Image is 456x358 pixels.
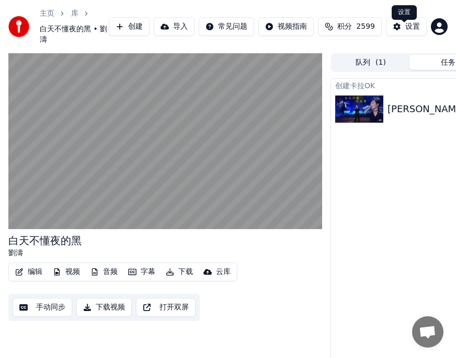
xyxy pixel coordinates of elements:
[412,316,443,348] div: 打開聊天
[109,17,150,36] button: 创建
[8,233,82,248] div: 白天不懂夜的黑
[13,298,72,317] button: 手动同步
[405,21,420,32] div: 设置
[356,21,375,32] span: 2599
[332,55,409,70] button: 队列
[216,267,231,277] div: 云库
[71,8,78,19] a: 库
[40,8,109,45] nav: breadcrumb
[199,17,254,36] button: 常见问题
[258,17,314,36] button: 视频指南
[11,265,47,279] button: 编辑
[76,298,132,317] button: 下载视频
[8,248,82,258] div: 劉濤
[86,265,122,279] button: 音频
[162,265,197,279] button: 下载
[318,17,382,36] button: 积分2599
[337,21,352,32] span: 积分
[154,17,195,36] button: 导入
[375,57,386,68] span: ( 1 )
[49,265,84,279] button: 视频
[40,24,109,45] span: 白天不懂夜的黑 • 劉濤
[124,265,159,279] button: 字幕
[40,8,54,19] a: 主页
[136,298,196,317] button: 打开双屏
[392,5,417,20] div: 设置
[386,17,427,36] button: 设置
[8,16,29,37] img: youka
